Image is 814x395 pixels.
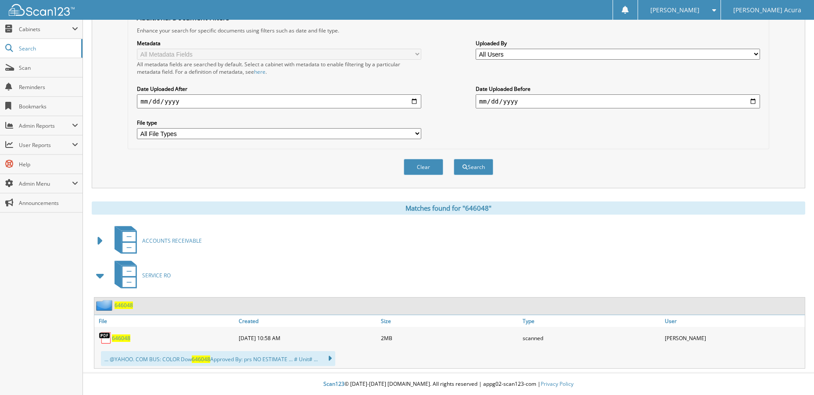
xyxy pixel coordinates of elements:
span: 646048 [192,355,210,363]
span: Admin Menu [19,180,72,187]
div: [PERSON_NAME] [663,329,805,347]
div: ... @YAHOO. COM BUS: COLOR Dow Approved By: prs NO ESTIMATE ... # Unit# ... [101,351,335,366]
a: File [94,315,237,327]
span: Announcements [19,199,78,207]
span: Help [19,161,78,168]
div: 2MB [379,329,521,347]
a: here [254,68,265,75]
img: folder2.png [96,300,115,311]
div: scanned [520,329,663,347]
a: User [663,315,805,327]
input: end [476,94,760,108]
span: Scan [19,64,78,72]
span: Scan123 [323,380,344,388]
span: Admin Reports [19,122,72,129]
a: ACCOUNTS RECEIVABLE [109,223,202,258]
a: Created [237,315,379,327]
div: All metadata fields are searched by default. Select a cabinet with metadata to enable filtering b... [137,61,421,75]
span: SERVICE RO [142,272,171,279]
button: Clear [404,159,443,175]
img: scan123-logo-white.svg [9,4,75,16]
a: 646048 [112,334,130,342]
a: SERVICE RO [109,258,171,293]
button: Search [454,159,493,175]
a: Type [520,315,663,327]
a: 646048 [115,302,133,309]
a: Size [379,315,521,327]
label: Date Uploaded Before [476,85,760,93]
img: PDF.png [99,331,112,345]
label: Uploaded By [476,39,760,47]
span: ACCOUNTS RECEIVABLE [142,237,202,244]
span: Bookmarks [19,103,78,110]
a: Privacy Policy [541,380,574,388]
span: [PERSON_NAME] Acura [733,7,801,13]
label: Date Uploaded After [137,85,421,93]
span: Cabinets [19,25,72,33]
span: [PERSON_NAME] [650,7,699,13]
input: start [137,94,421,108]
label: Metadata [137,39,421,47]
span: Search [19,45,77,52]
div: © [DATE]-[DATE] [DOMAIN_NAME]. All rights reserved | appg02-scan123-com | [83,373,814,395]
div: Enhance your search for specific documents using filters such as date and file type. [133,27,764,34]
span: User Reports [19,141,72,149]
span: Reminders [19,83,78,91]
div: [DATE] 10:58 AM [237,329,379,347]
label: File type [137,119,421,126]
div: Matches found for "646048" [92,201,805,215]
